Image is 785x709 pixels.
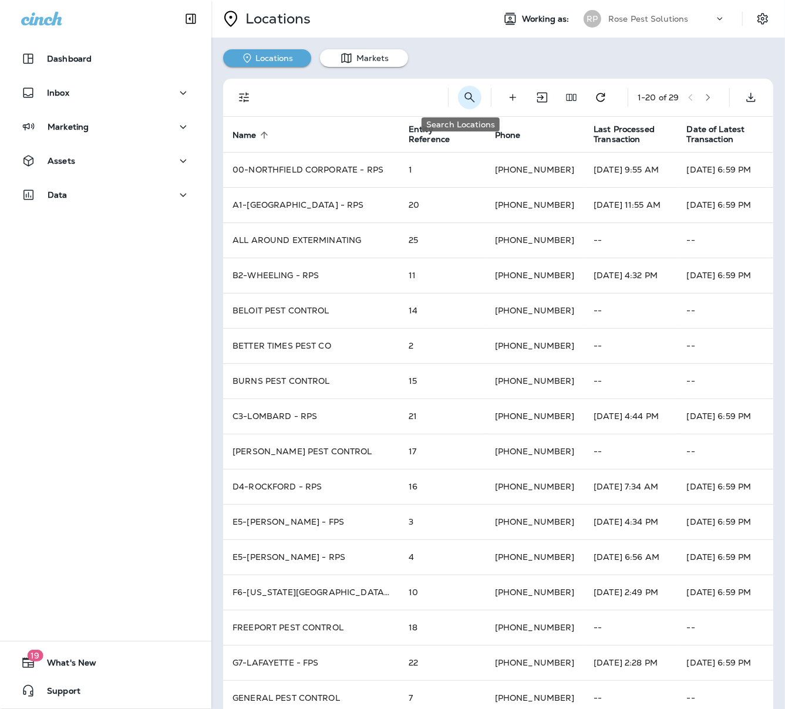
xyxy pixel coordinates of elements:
div: Search Locations [422,117,500,131]
button: Support [12,679,200,703]
td: [DATE] 4:34 PM [584,504,677,539]
td: [DATE] 6:56 AM [584,539,677,575]
span: Entity Reference [409,124,466,144]
span: What's New [35,658,96,672]
td: [DATE] 6:59 PM [678,504,773,539]
span: Last Processed Transaction [594,124,672,144]
td: 4 [399,539,486,575]
button: Edit Fields [560,86,583,109]
button: Dashboard [12,47,200,70]
td: 14 [399,293,486,328]
td: [PERSON_NAME] PEST CONTROL [223,434,399,469]
td: 22 [399,645,486,680]
td: 21 [399,399,486,434]
p: -- [594,235,668,245]
p: -- [687,376,764,386]
td: BETTER TIMES PEST CO [223,328,399,363]
span: Last Processed Transaction [594,124,657,144]
td: 3 [399,504,486,539]
td: F6-[US_STATE][GEOGRAPHIC_DATA] - FPS [223,575,399,610]
span: Refresh transaction statistics [589,91,612,102]
span: Phone [495,130,521,140]
td: 25 [399,222,486,258]
p: -- [594,376,668,386]
td: [DATE] 6:59 PM [678,645,773,680]
td: ALL AROUND EXTERMINATING [223,222,399,258]
button: Create Location [501,86,524,109]
td: [PHONE_NUMBER] [486,610,584,645]
button: Marketing [12,115,200,139]
p: -- [687,447,764,456]
td: [DATE] 7:34 AM [584,469,677,504]
div: RP [584,10,601,28]
td: E5-[PERSON_NAME] - FPS [223,504,399,539]
td: [PHONE_NUMBER] [486,399,584,434]
td: [PHONE_NUMBER] [486,504,584,539]
td: 15 [399,363,486,399]
p: Assets [48,156,75,166]
td: [PHONE_NUMBER] [486,434,584,469]
td: [DATE] 9:55 AM [584,152,677,187]
td: B2-WHEELING - RPS [223,258,399,293]
p: Locations [241,10,311,28]
td: 20 [399,187,486,222]
button: Export as CSV [739,86,763,109]
button: Filters [233,86,256,109]
td: BELOIT PEST CONTROL [223,293,399,328]
span: Date of Latest Transaction [687,124,762,144]
p: -- [687,306,764,315]
td: [DATE] 6:59 PM [678,399,773,434]
button: Markets [320,49,408,67]
p: -- [687,623,764,632]
td: BURNS PEST CONTROL [223,363,399,399]
td: 18 [399,610,486,645]
p: -- [687,693,764,703]
td: [DATE] 11:55 AM [584,187,677,222]
button: Settings [752,8,773,29]
p: Data [48,190,68,200]
td: [PHONE_NUMBER] [486,258,584,293]
td: [DATE] 6:59 PM [678,258,773,293]
td: 10 [399,575,486,610]
td: [PHONE_NUMBER] [486,293,584,328]
p: Rose Pest Solutions [608,14,689,23]
button: Import Locations [530,86,554,109]
p: -- [687,341,764,350]
span: Working as: [522,14,572,24]
button: Data [12,183,200,207]
p: -- [687,235,764,245]
td: [PHONE_NUMBER] [486,328,584,363]
td: [DATE] 4:32 PM [584,258,677,293]
p: -- [594,623,668,632]
td: C3-LOMBARD - RPS [223,399,399,434]
td: 00-NORTHFIELD CORPORATE - RPS [223,152,399,187]
td: [PHONE_NUMBER] [486,222,584,258]
p: Inbox [47,88,69,97]
td: D4-ROCKFORD - RPS [223,469,399,504]
td: [DATE] 6:59 PM [678,575,773,610]
p: Dashboard [47,54,92,63]
button: Collapse Sidebar [174,7,207,31]
td: [PHONE_NUMBER] [486,575,584,610]
span: Name [233,130,272,140]
p: -- [594,447,668,456]
button: Search Locations [458,86,481,109]
button: 19What's New [12,651,200,674]
td: 2 [399,328,486,363]
td: [DATE] 6:59 PM [678,469,773,504]
td: [PHONE_NUMBER] [486,645,584,680]
p: Marketing [48,122,89,131]
span: Phone [495,130,536,140]
td: [DATE] 6:59 PM [678,539,773,575]
td: E5-[PERSON_NAME] - RPS [223,539,399,575]
td: [DATE] 6:59 PM [678,152,773,187]
td: [DATE] 2:49 PM [584,575,677,610]
button: Locations [223,49,311,67]
button: Assets [12,149,200,173]
span: 19 [27,650,43,661]
td: [PHONE_NUMBER] [486,469,584,504]
p: -- [594,693,668,703]
td: 11 [399,258,486,293]
td: FREEPORT PEST CONTROL [223,610,399,645]
td: [PHONE_NUMBER] [486,152,584,187]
